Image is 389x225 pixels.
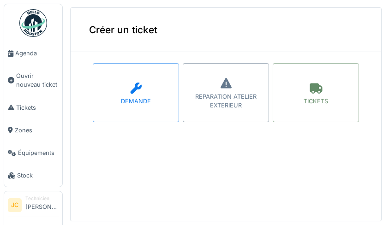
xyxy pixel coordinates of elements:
span: Ouvrir nouveau ticket [16,71,59,89]
div: TICKETS [304,97,328,106]
span: Équipements [18,148,59,157]
li: [PERSON_NAME] [25,195,59,215]
a: Agenda [4,42,62,65]
div: Technicien [25,195,59,202]
a: Tickets [4,96,62,119]
span: Tickets [16,103,59,112]
a: Ouvrir nouveau ticket [4,65,62,96]
li: JC [8,198,22,212]
a: Équipements [4,142,62,164]
div: DEMANDE [121,97,151,106]
img: Badge_color-CXgf-gQk.svg [19,9,47,37]
a: Zones [4,119,62,142]
span: Agenda [15,49,59,58]
span: Zones [15,126,59,135]
a: JC Technicien[PERSON_NAME] [8,195,59,217]
a: Stock [4,164,62,187]
span: Stock [17,171,59,180]
div: Créer un ticket [71,8,381,52]
div: REPARATION ATELIER EXTERIEUR [183,92,269,110]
